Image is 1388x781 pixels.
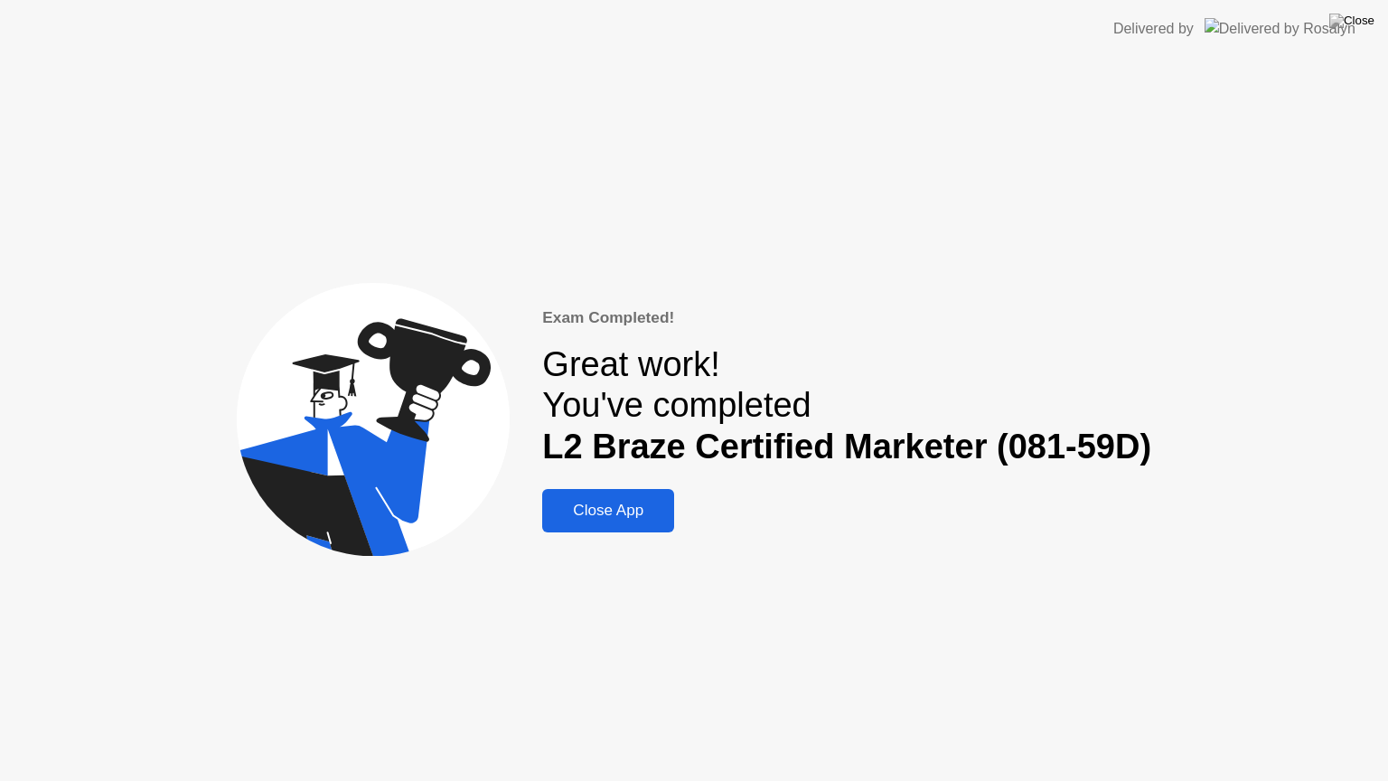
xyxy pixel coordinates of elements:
[542,428,1151,466] b: L2 Braze Certified Marketer (081-59D)
[542,306,1151,330] div: Exam Completed!
[542,344,1151,468] div: Great work! You've completed
[1329,14,1374,28] img: Close
[1113,18,1194,40] div: Delivered by
[1205,18,1355,39] img: Delivered by Rosalyn
[548,502,669,520] div: Close App
[542,489,674,532] button: Close App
